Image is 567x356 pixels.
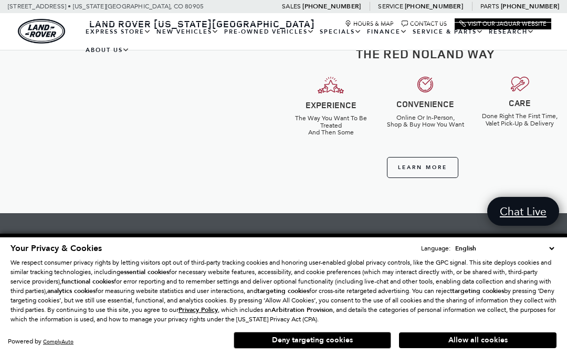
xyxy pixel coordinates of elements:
[480,113,559,127] h6: Done Right The First Time, Valet Pick-Up & Delivery
[120,268,169,276] strong: essential cookies
[47,287,96,295] strong: analytics cookies
[10,258,556,324] p: We respect consumer privacy rights by letting visitors opt out of third-party tracking cookies an...
[410,23,486,41] a: Service & Parts
[178,306,218,313] a: Privacy Policy
[453,243,556,254] select: Language Select
[291,115,370,136] h6: The Way You Want To Be Treated And Then Some
[234,332,391,349] button: Deny targeting cookies
[317,23,364,41] a: Specials
[405,2,463,11] a: [PHONE_NUMBER]
[402,20,447,27] a: Contact Us
[60,69,223,161] iframe: YouTube video player
[61,277,114,286] strong: functional cookies
[291,47,559,60] h2: The Red Noland Way
[387,157,458,178] a: Learn More
[399,332,556,348] button: Allow all cookies
[8,338,73,345] div: Powered by
[18,19,65,44] a: land-rover
[459,20,547,27] a: Visit Our Jaguar Website
[364,23,410,41] a: Finance
[452,287,504,295] strong: targeting cookies
[222,23,317,41] a: Pre-Owned Vehicles
[509,97,531,109] strong: CARE
[487,197,559,226] a: Chat Live
[10,243,102,254] span: Your Privacy & Cookies
[257,287,309,295] strong: targeting cookies
[271,306,333,314] strong: Arbitration Provision
[154,23,222,41] a: New Vehicles
[8,3,204,10] a: [STREET_ADDRESS] • [US_STATE][GEOGRAPHIC_DATA], CO 80905
[378,3,403,10] span: Service
[345,20,394,27] a: Hours & Map
[43,338,73,345] a: ComplyAuto
[306,99,356,111] strong: EXPERIENCE
[396,98,454,110] strong: CONVENIENCE
[386,114,465,128] h6: Online Or In-Person, Shop & Buy How You Want
[18,19,65,44] img: Land Rover
[83,23,551,59] nav: Main Navigation
[480,3,499,10] span: Parts
[83,23,154,41] a: EXPRESS STORE
[89,17,315,30] span: Land Rover [US_STATE][GEOGRAPHIC_DATA]
[486,23,537,41] a: Research
[421,245,450,252] div: Language:
[282,3,301,10] span: Sales
[178,306,218,314] u: Privacy Policy
[302,2,361,11] a: [PHONE_NUMBER]
[495,204,552,218] span: Chat Live
[501,2,559,11] a: [PHONE_NUMBER]
[83,17,321,30] a: Land Rover [US_STATE][GEOGRAPHIC_DATA]
[83,41,132,59] a: About Us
